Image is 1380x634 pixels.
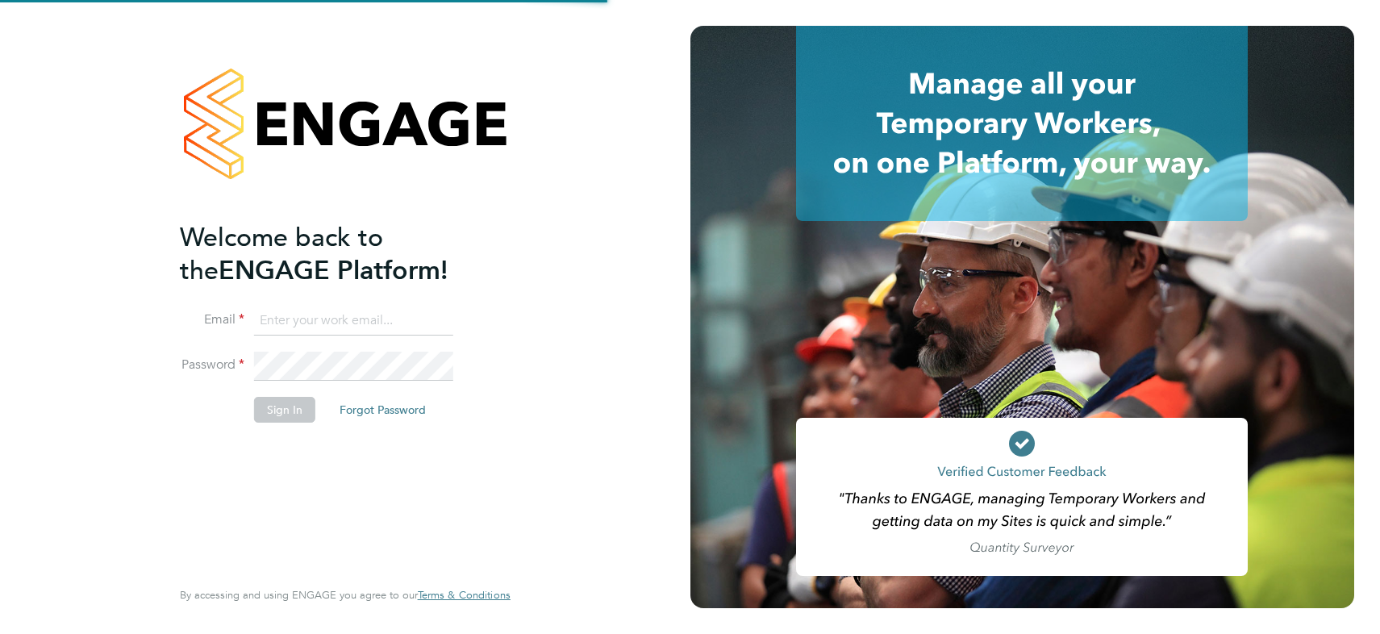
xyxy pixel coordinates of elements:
[254,307,453,336] input: Enter your work email...
[180,588,511,602] span: By accessing and using ENGAGE you agree to our
[180,357,244,373] label: Password
[327,397,439,423] button: Forgot Password
[180,222,383,286] span: Welcome back to the
[418,589,511,602] a: Terms & Conditions
[254,397,315,423] button: Sign In
[180,221,494,287] h2: ENGAGE Platform!
[180,311,244,328] label: Email
[418,588,511,602] span: Terms & Conditions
